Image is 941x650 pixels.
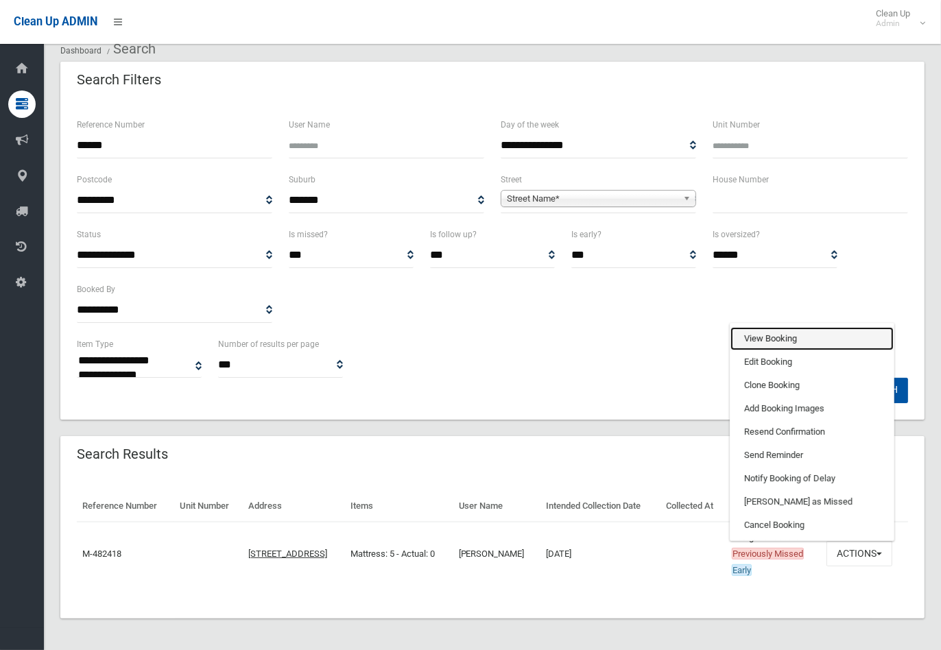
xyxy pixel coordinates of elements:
[730,420,894,444] a: Resend Confirmation
[713,172,769,187] label: House Number
[77,337,113,352] label: Item Type
[174,491,243,522] th: Unit Number
[289,117,330,132] label: User Name
[77,282,115,297] label: Booked By
[77,227,101,242] label: Status
[726,491,820,522] th: Status
[501,117,559,132] label: Day of the week
[501,172,522,187] label: Street
[730,350,894,374] a: Edit Booking
[218,337,319,352] label: Number of results per page
[104,36,156,62] li: Search
[730,374,894,397] a: Clone Booking
[289,172,315,187] label: Suburb
[289,227,328,242] label: Is missed?
[571,227,601,242] label: Is early?
[60,441,184,468] header: Search Results
[730,397,894,420] a: Add Booking Images
[876,19,910,29] small: Admin
[430,227,477,242] label: Is follow up?
[453,522,540,586] td: [PERSON_NAME]
[507,191,678,207] span: Street Name*
[660,491,727,522] th: Collected At
[540,522,660,586] td: [DATE]
[730,327,894,350] a: View Booking
[14,15,97,28] span: Clean Up ADMIN
[77,491,174,522] th: Reference Number
[730,490,894,514] a: [PERSON_NAME] as Missed
[826,541,892,566] button: Actions
[345,522,453,586] td: Mattress: 5 - Actual: 0
[77,172,112,187] label: Postcode
[726,522,820,586] td: Assigned to route
[730,467,894,490] a: Notify Booking of Delay
[732,548,804,559] span: Previously Missed
[730,444,894,467] a: Send Reminder
[713,227,760,242] label: Is oversized?
[713,117,760,132] label: Unit Number
[869,8,924,29] span: Clean Up
[540,491,660,522] th: Intended Collection Date
[453,491,540,522] th: User Name
[243,491,345,522] th: Address
[732,564,752,576] span: Early
[248,549,327,559] a: [STREET_ADDRESS]
[77,117,145,132] label: Reference Number
[730,514,894,537] a: Cancel Booking
[82,549,121,559] a: M-482418
[60,46,102,56] a: Dashboard
[345,491,453,522] th: Items
[60,67,178,93] header: Search Filters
